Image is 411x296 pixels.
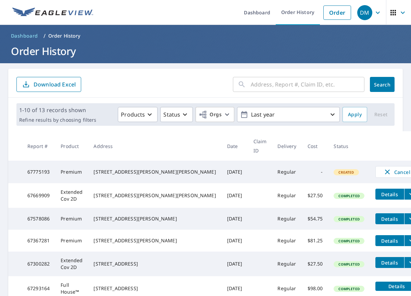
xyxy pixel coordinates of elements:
button: Apply [342,107,367,122]
span: Completed [334,193,363,198]
p: Products [121,110,145,119]
a: Dashboard [8,30,41,41]
button: detailsBtn-67367281 [375,235,404,246]
div: DM [357,5,372,20]
td: Extended Cov 2D [55,252,88,276]
td: $54.75 [302,208,328,230]
td: $27.50 [302,252,328,276]
th: Status [328,131,370,161]
td: 67578086 [22,208,55,230]
td: Regular [272,161,302,183]
th: Claim ID [248,131,272,161]
button: detailsBtn-67669909 [375,189,404,200]
span: Details [379,259,400,266]
input: Address, Report #, Claim ID, etc. [251,75,364,94]
td: [DATE] [222,208,248,230]
p: Download Excel [34,81,76,88]
td: Premium [55,230,88,252]
button: detailsBtn-67300282 [375,257,404,268]
th: Address [88,131,221,161]
td: Regular [272,252,302,276]
td: 67367281 [22,230,55,252]
td: [DATE] [222,252,248,276]
td: Regular [272,230,302,252]
button: Search [370,77,395,92]
span: Search [375,81,389,88]
th: Cost [302,131,328,161]
th: Product [55,131,88,161]
p: Order History [48,32,80,39]
span: Details [379,238,400,244]
td: $81.25 [302,230,328,252]
button: Orgs [196,107,234,122]
span: Cancel [383,168,411,176]
div: [STREET_ADDRESS][PERSON_NAME][PERSON_NAME] [94,192,216,199]
th: Delivery [272,131,302,161]
h1: Order History [8,44,403,58]
div: [STREET_ADDRESS][PERSON_NAME] [94,237,216,244]
p: Refine results by choosing filters [19,117,96,123]
td: Premium [55,161,88,183]
p: Last year [248,109,328,121]
th: Date [222,131,248,161]
span: Completed [334,286,363,291]
span: Completed [334,217,363,221]
td: [DATE] [222,183,248,208]
th: Report # [22,131,55,161]
div: [STREET_ADDRESS][PERSON_NAME] [94,215,216,222]
button: detailsBtn-67578086 [375,213,404,224]
p: 1-10 of 13 records shown [19,106,96,114]
td: [DATE] [222,230,248,252]
span: Completed [334,262,363,267]
div: [STREET_ADDRESS][PERSON_NAME][PERSON_NAME] [94,169,216,175]
div: [STREET_ADDRESS] [94,260,216,267]
td: Regular [272,208,302,230]
button: Status [160,107,193,122]
td: Regular [272,183,302,208]
td: Premium [55,208,88,230]
div: [STREET_ADDRESS] [94,285,216,292]
td: - [302,161,328,183]
td: $27.50 [302,183,328,208]
span: Details [379,191,400,198]
button: Last year [237,107,340,122]
td: [DATE] [222,161,248,183]
span: Created [334,170,358,175]
span: Orgs [199,110,222,119]
button: Products [118,107,158,122]
span: Dashboard [11,32,38,39]
td: 67300282 [22,252,55,276]
td: 67669909 [22,183,55,208]
p: Status [163,110,180,119]
span: Completed [334,239,363,243]
button: Download Excel [16,77,81,92]
td: Extended Cov 2D [55,183,88,208]
a: Order [323,5,351,20]
img: EV Logo [12,8,93,18]
span: Details [379,216,400,222]
span: Apply [348,110,362,119]
td: 67775193 [22,161,55,183]
li: / [43,32,46,40]
nav: breadcrumb [8,30,403,41]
